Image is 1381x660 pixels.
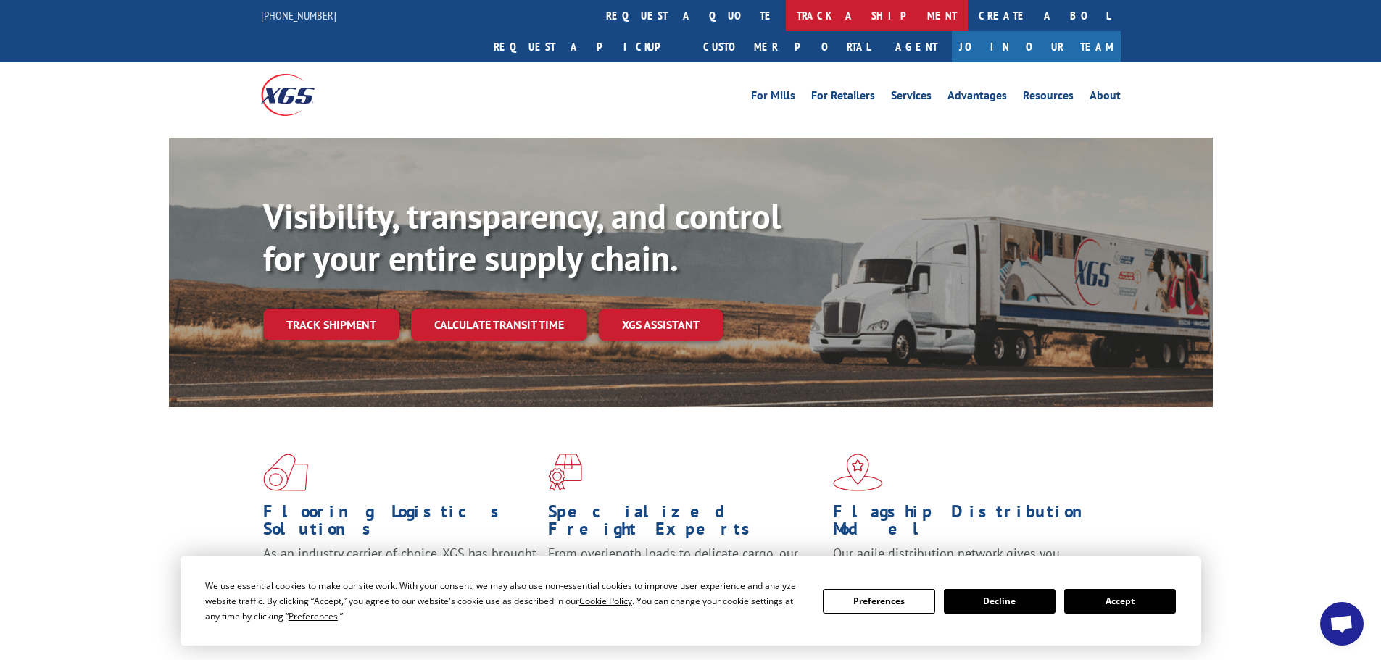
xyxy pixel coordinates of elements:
[261,8,336,22] a: [PHONE_NUMBER]
[891,90,932,106] a: Services
[599,309,723,341] a: XGS ASSISTANT
[1090,90,1121,106] a: About
[548,503,822,545] h1: Specialized Freight Experts
[411,309,587,341] a: Calculate transit time
[944,589,1056,614] button: Decline
[263,309,399,340] a: Track shipment
[1064,589,1176,614] button: Accept
[579,595,632,607] span: Cookie Policy
[947,90,1007,106] a: Advantages
[833,503,1107,545] h1: Flagship Distribution Model
[289,610,338,622] span: Preferences
[483,31,692,62] a: Request a pickup
[548,454,582,491] img: xgs-icon-focused-on-flooring-red
[952,31,1121,62] a: Join Our Team
[548,545,822,609] p: From overlength loads to delicate cargo, our experienced staff knows the best way to move your fr...
[833,454,883,491] img: xgs-icon-flagship-distribution-model-red
[263,193,781,280] b: Visibility, transparency, and control for your entire supply chain.
[1023,90,1074,106] a: Resources
[881,31,952,62] a: Agent
[823,589,934,614] button: Preferences
[263,503,537,545] h1: Flooring Logistics Solutions
[181,556,1201,646] div: Cookie Consent Prompt
[833,545,1100,579] span: Our agile distribution network gives you nationwide inventory management on demand.
[1320,602,1364,646] div: Open chat
[692,31,881,62] a: Customer Portal
[751,90,795,106] a: For Mills
[263,454,308,491] img: xgs-icon-total-supply-chain-intelligence-red
[811,90,875,106] a: For Retailers
[263,545,536,596] span: As an industry carrier of choice, XGS has brought innovation and dedication to flooring logistics...
[205,578,805,624] div: We use essential cookies to make our site work. With your consent, we may also use non-essential ...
